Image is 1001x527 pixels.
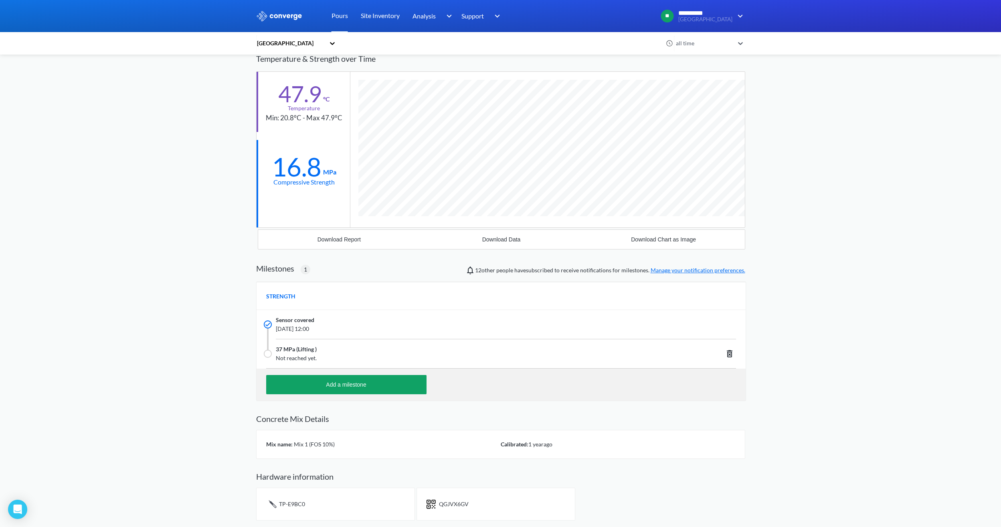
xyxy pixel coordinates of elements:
[256,263,294,273] h2: Milestones
[256,46,745,71] div: Temperature & Strength over Time
[666,40,673,47] img: icon-clock.svg
[293,441,335,448] span: Mix 1 (FOS 10%)
[266,113,342,124] div: Min: 20.8°C - Max 47.9°C
[439,501,469,507] span: QGJVX6GV
[266,375,427,394] button: Add a milestone
[304,265,307,274] span: 1
[279,501,305,507] span: TP-E9BC0
[461,11,484,21] span: Support
[582,230,745,249] button: Download Chart as Image
[266,292,295,301] span: STRENGTH
[732,11,745,21] img: downArrow.svg
[465,266,475,275] img: notifications-icon.svg
[256,11,303,21] img: logo_ewhite.svg
[631,236,696,243] div: Download Chart as Image
[651,267,745,274] a: Manage your notification preferences.
[413,11,436,21] span: Analysis
[420,230,582,249] button: Download Data
[482,236,521,243] div: Download Data
[273,177,335,187] div: Compressive Strength
[475,267,495,274] span: Jonathan Paul, Bailey Bright, Mircea Zagrean, Alaa Bouayed, Conor Owens, Liliana Cortina, Cyrene ...
[256,414,745,424] h2: Concrete Mix Details
[276,316,314,324] span: Sensor covered
[288,104,320,113] div: Temperature
[441,11,454,21] img: downArrow.svg
[501,441,528,448] span: Calibrated:
[427,499,436,509] img: icon-short-text.svg
[678,16,732,22] span: [GEOGRAPHIC_DATA]
[272,157,322,177] div: 16.8
[266,441,293,448] span: Mix name:
[8,500,27,519] div: Open Intercom Messenger
[256,472,745,481] h2: Hardware information
[256,39,325,48] div: [GEOGRAPHIC_DATA]
[276,324,639,333] span: [DATE] 12:00
[674,39,734,48] div: all time
[278,84,322,104] div: 47.9
[266,498,279,511] img: icon-tail.svg
[258,230,421,249] button: Download Report
[528,441,552,448] span: 1 year ago
[489,11,502,21] img: downArrow.svg
[276,354,639,363] span: Not reached yet.
[475,266,745,275] span: people have subscribed to receive notifications for milestones.
[276,345,317,354] span: 37 MPa (Lifting )
[317,236,361,243] div: Download Report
